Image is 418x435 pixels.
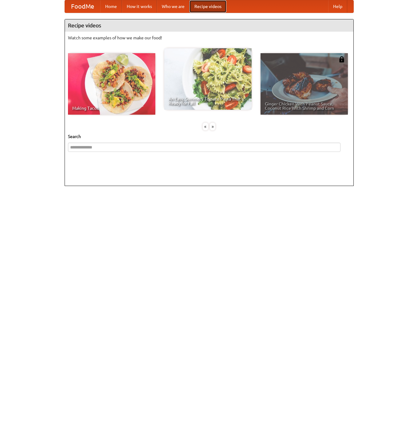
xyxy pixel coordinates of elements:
a: Who we are [157,0,189,13]
h5: Search [68,133,350,140]
a: FoodMe [65,0,100,13]
img: 483408.png [339,56,345,62]
div: » [210,123,215,130]
h4: Recipe videos [65,19,353,32]
div: « [203,123,208,130]
span: An Easy, Summery Tomato Pasta That's Ready for Fall [169,97,247,105]
a: Recipe videos [189,0,226,13]
a: How it works [122,0,157,13]
span: Making Tacos [72,106,151,110]
a: An Easy, Summery Tomato Pasta That's Ready for Fall [164,48,252,110]
a: Help [328,0,347,13]
a: Making Tacos [68,53,155,115]
p: Watch some examples of how we make our food! [68,35,350,41]
a: Home [100,0,122,13]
